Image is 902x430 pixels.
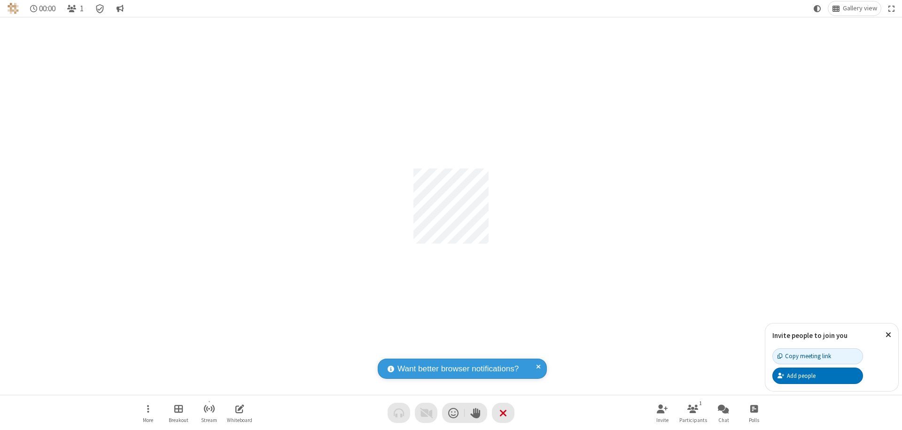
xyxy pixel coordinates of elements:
[80,4,84,13] span: 1
[169,417,188,423] span: Breakout
[492,403,514,423] button: End or leave meeting
[112,1,127,15] button: Conversation
[697,399,705,407] div: 1
[164,399,193,426] button: Manage Breakout Rooms
[879,323,898,346] button: Close popover
[709,399,738,426] button: Open chat
[8,3,19,14] img: QA Selenium DO NOT DELETE OR CHANGE
[134,399,162,426] button: Open menu
[225,399,254,426] button: Open shared whiteboard
[195,399,223,426] button: Start streaming
[778,352,831,361] div: Copy meeting link
[388,403,410,423] button: Audio problem - check your Internet connection or call by phone
[201,417,217,423] span: Stream
[843,5,877,12] span: Gallery view
[648,399,676,426] button: Invite participants (⌘+Shift+I)
[679,417,707,423] span: Participants
[749,417,759,423] span: Polls
[679,399,707,426] button: Open participant list
[415,403,437,423] button: Video
[63,1,87,15] button: Open participant list
[772,368,863,384] button: Add people
[810,1,825,15] button: Using system theme
[91,1,109,15] div: Meeting details Encryption enabled
[718,417,729,423] span: Chat
[885,1,899,15] button: Fullscreen
[39,4,55,13] span: 00:00
[465,403,487,423] button: Raise hand
[828,1,881,15] button: Change layout
[740,399,768,426] button: Open poll
[26,1,60,15] div: Timer
[227,417,252,423] span: Whiteboard
[656,417,669,423] span: Invite
[442,403,465,423] button: Send a reaction
[772,348,863,364] button: Copy meeting link
[143,417,153,423] span: More
[772,331,848,340] label: Invite people to join you
[397,363,519,375] span: Want better browser notifications?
